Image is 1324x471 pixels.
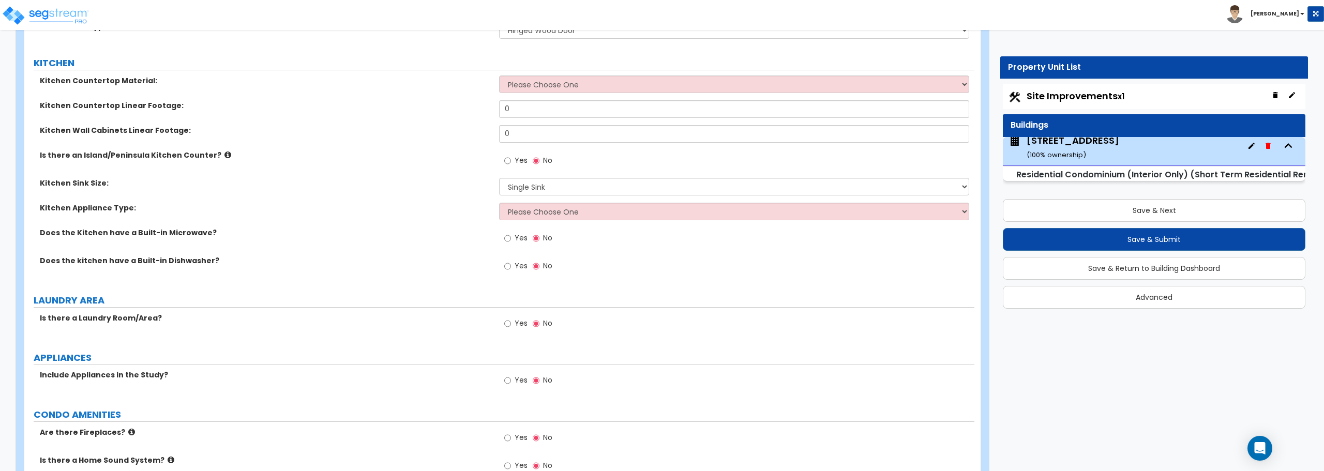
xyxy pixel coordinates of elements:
[515,375,528,385] span: Yes
[40,227,491,238] label: Does the Kitchen have a Built-in Microwave?
[533,432,539,444] input: No
[543,318,552,328] span: No
[1003,257,1305,280] button: Save & Return to Building Dashboard
[1008,90,1021,104] img: Construction.png
[128,428,135,436] i: click for more info!
[504,318,511,329] input: Yes
[515,432,528,443] span: Yes
[40,125,491,135] label: Kitchen Wall Cabinets Linear Footage:
[504,375,511,386] input: Yes
[1003,286,1305,309] button: Advanced
[1247,436,1272,461] div: Open Intercom Messenger
[504,432,511,444] input: Yes
[515,233,528,243] span: Yes
[224,151,231,159] i: click for more info!
[40,178,491,188] label: Kitchen Sink Size:
[533,155,539,166] input: No
[34,294,974,307] label: LAUNDRY AREA
[1027,150,1086,160] small: ( 100 % ownership)
[1008,134,1119,160] span: 11865 Hwy 13 Unit 105
[1011,119,1298,131] div: Buildings
[1008,134,1021,147] img: building.svg
[40,75,491,86] label: Kitchen Countertop Material:
[533,233,539,244] input: No
[515,155,528,165] span: Yes
[1027,134,1119,160] div: [STREET_ADDRESS]
[533,318,539,329] input: No
[40,100,491,111] label: Kitchen Countertop Linear Footage:
[1008,62,1300,73] div: Property Unit List
[2,5,89,26] img: logo_pro_r.png
[34,408,974,421] label: CONDO AMENITIES
[40,313,491,323] label: Is there a Laundry Room/Area?
[515,460,528,470] span: Yes
[34,351,974,364] label: APPLIANCES
[543,261,552,271] span: No
[1226,5,1244,23] img: avatar.png
[543,432,552,443] span: No
[533,375,539,386] input: No
[543,460,552,470] span: No
[533,261,539,272] input: No
[1003,228,1305,251] button: Save & Submit
[40,150,491,160] label: Is there an Island/Peninsula Kitchen Counter?
[168,456,174,464] i: click for more info!
[40,255,491,266] label: Does the kitchen have a Built-in Dishwasher?
[1016,169,1324,180] small: Residential Condominium (Interior Only) (Short Term Residential Rental)
[40,370,491,380] label: Include Appliances in the Study?
[543,375,552,385] span: No
[34,56,974,70] label: KITCHEN
[515,261,528,271] span: Yes
[1027,89,1124,102] span: Site Improvements
[1251,10,1299,18] b: [PERSON_NAME]
[1003,199,1305,222] button: Save & Next
[504,155,511,166] input: Yes
[1118,91,1124,102] small: x1
[515,318,528,328] span: Yes
[40,427,491,437] label: Are there Fireplaces?
[543,233,552,243] span: No
[40,455,491,465] label: Is there a Home Sound System?
[543,155,552,165] span: No
[504,261,511,272] input: Yes
[504,233,511,244] input: Yes
[40,203,491,213] label: Kitchen Appliance Type:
